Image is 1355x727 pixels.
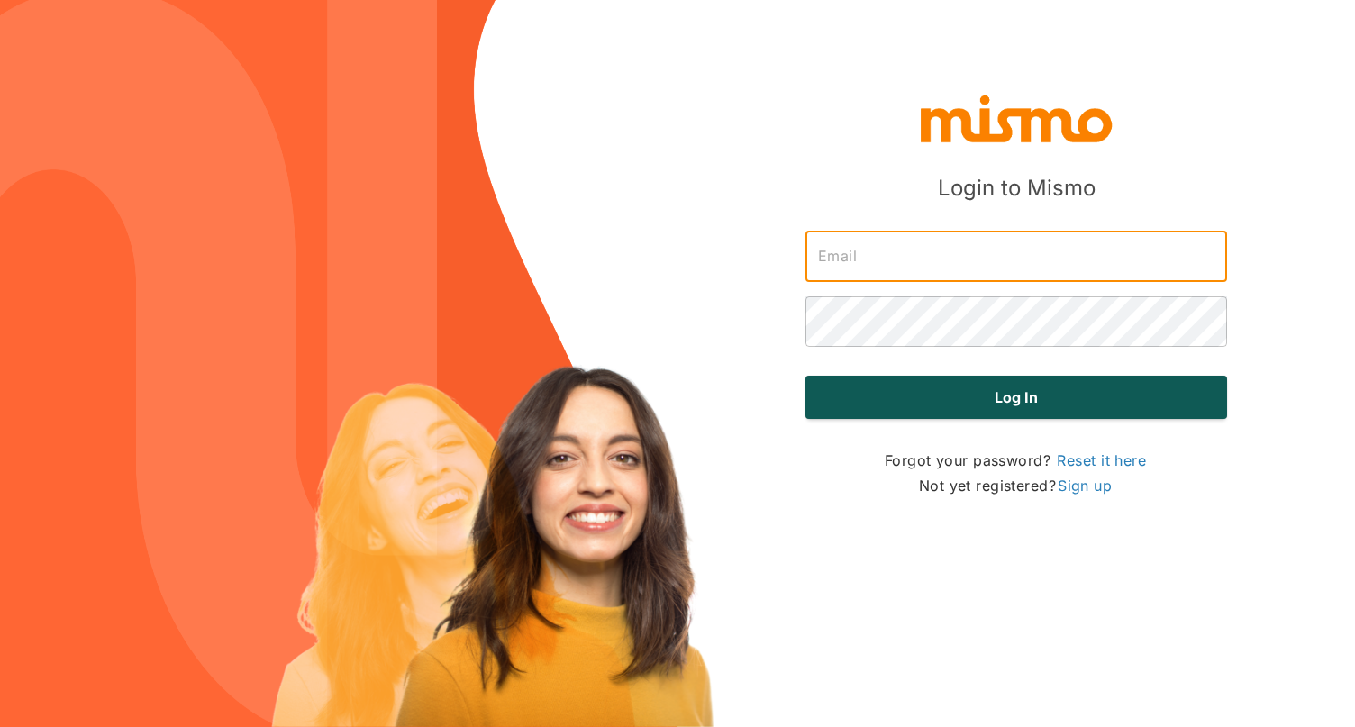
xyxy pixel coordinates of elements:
[885,448,1148,473] p: Forgot your password?
[1055,450,1148,471] a: Reset it here
[805,376,1227,419] button: Log in
[1056,475,1114,496] a: Sign up
[919,473,1114,498] p: Not yet registered?
[917,91,1115,145] img: logo
[805,232,1227,282] input: Email
[938,174,1096,203] h5: Login to Mismo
